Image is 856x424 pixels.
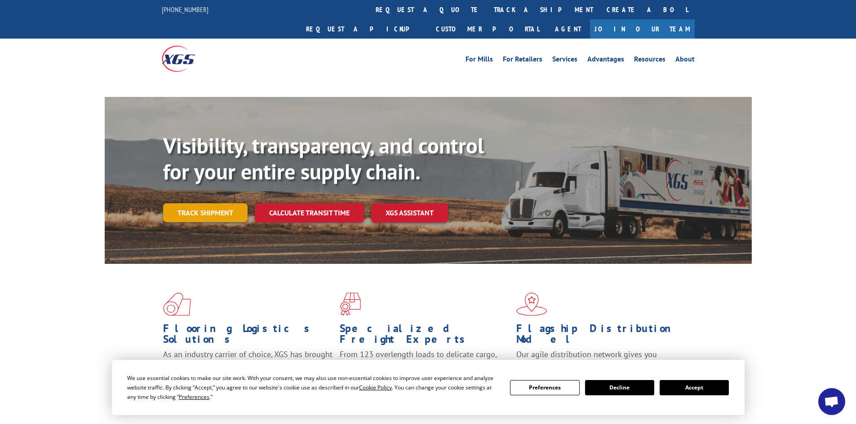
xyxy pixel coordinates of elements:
[675,56,695,66] a: About
[163,293,191,316] img: xgs-icon-total-supply-chain-intelligence-red
[516,349,682,370] span: Our agile distribution network gives you nationwide inventory management on demand.
[359,384,392,391] span: Cookie Policy
[179,393,209,401] span: Preferences
[587,56,624,66] a: Advantages
[163,131,484,185] b: Visibility, transparency, and control for your entire supply chain.
[162,5,208,14] a: [PHONE_NUMBER]
[299,19,429,39] a: Request a pickup
[818,388,845,415] a: Open chat
[516,293,547,316] img: xgs-icon-flagship-distribution-model-red
[371,203,448,223] a: XGS ASSISTANT
[255,203,364,223] a: Calculate transit time
[510,380,579,395] button: Preferences
[503,56,542,66] a: For Retailers
[585,380,654,395] button: Decline
[429,19,546,39] a: Customer Portal
[112,360,745,415] div: Cookie Consent Prompt
[127,373,499,402] div: We use essential cookies to make our site work. With your consent, we may also use non-essential ...
[163,323,333,349] h1: Flooring Logistics Solutions
[590,19,695,39] a: Join Our Team
[163,349,333,381] span: As an industry carrier of choice, XGS has brought innovation and dedication to flooring logistics...
[340,349,510,389] p: From 123 overlength loads to delicate cargo, our experienced staff knows the best way to move you...
[516,323,686,349] h1: Flagship Distribution Model
[660,380,729,395] button: Accept
[552,56,577,66] a: Services
[546,19,590,39] a: Agent
[340,293,361,316] img: xgs-icon-focused-on-flooring-red
[466,56,493,66] a: For Mills
[634,56,665,66] a: Resources
[340,323,510,349] h1: Specialized Freight Experts
[163,203,248,222] a: Track shipment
